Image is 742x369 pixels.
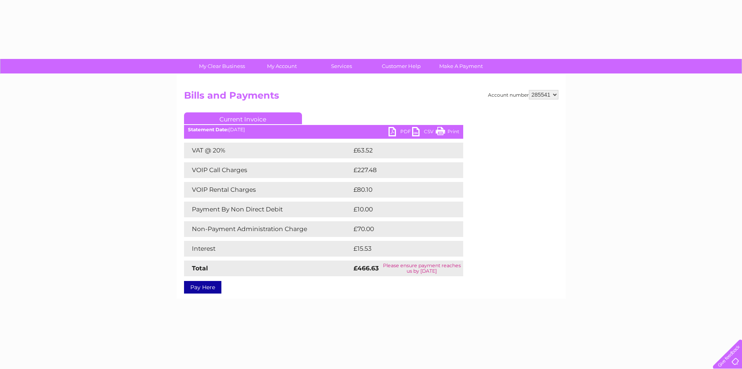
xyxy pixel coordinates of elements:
[369,59,434,73] a: Customer Help
[249,59,314,73] a: My Account
[184,90,558,105] h2: Bills and Payments
[488,90,558,99] div: Account number
[429,59,493,73] a: Make A Payment
[352,182,447,198] td: £80.10
[352,241,446,257] td: £15.53
[190,59,254,73] a: My Clear Business
[184,182,352,198] td: VOIP Rental Charges
[352,143,447,158] td: £63.52
[184,162,352,178] td: VOIP Call Charges
[184,241,352,257] td: Interest
[184,202,352,217] td: Payment By Non Direct Debit
[352,202,447,217] td: £10.00
[184,221,352,237] td: Non-Payment Administration Charge
[309,59,374,73] a: Services
[184,143,352,158] td: VAT @ 20%
[188,127,228,132] b: Statement Date:
[412,127,436,138] a: CSV
[388,127,412,138] a: PDF
[354,264,379,272] strong: £466.63
[352,162,449,178] td: £227.48
[352,221,448,237] td: £70.00
[184,127,463,132] div: [DATE]
[192,264,208,272] strong: Total
[436,127,459,138] a: Print
[184,281,221,294] a: Pay Here
[381,261,463,276] td: Please ensure payment reaches us by [DATE]
[184,112,302,124] a: Current Invoice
